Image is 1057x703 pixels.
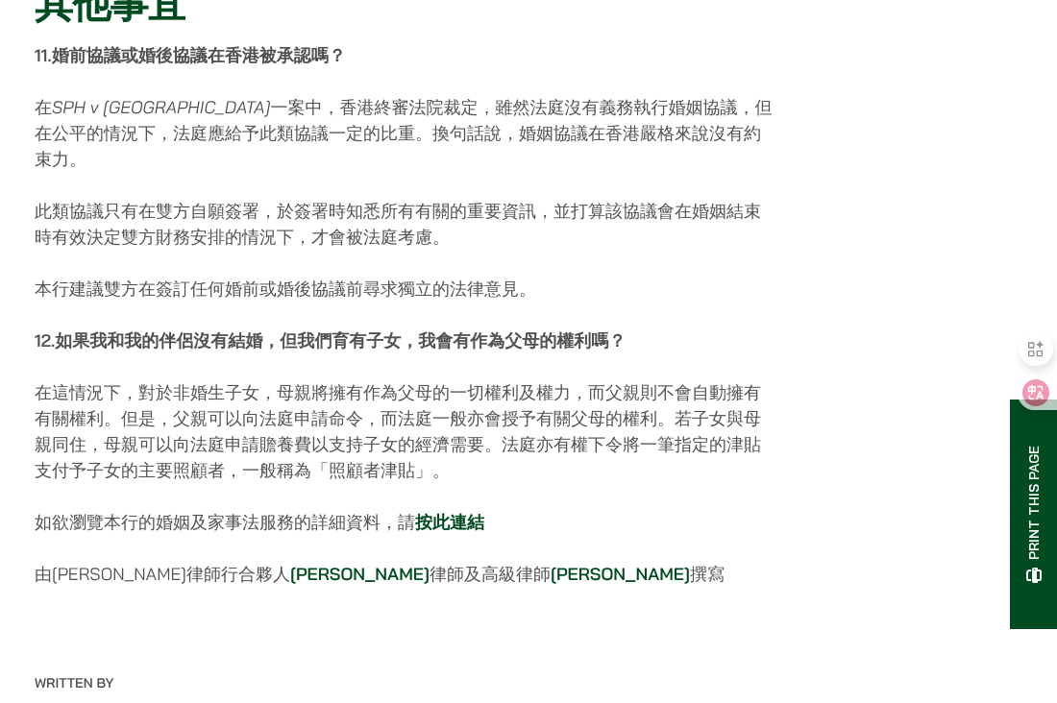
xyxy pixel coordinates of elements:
[290,563,430,585] a: [PERSON_NAME]
[35,198,775,250] p: 此類協議只有在雙方自願簽署，於簽署時知悉所有有關的重要資訊，並打算該協議會在婚姻結束時有效決定雙方財務安排的情況下，才會被法庭考慮。
[35,94,775,172] p: 在 一案中，香港終審法院裁定，雖然法庭沒有義務執行婚姻協議，但在公平的情況下，法庭應給予此類協議一定的比重。換句話說，婚姻協議在香港嚴格來說沒有約束力。
[551,563,690,585] a: [PERSON_NAME]
[35,674,1022,691] p: Written By
[52,44,346,66] strong: 婚前協議或婚後協議在香港被承認嗎？
[35,329,55,351] strong: 12.
[35,561,775,587] p: 由[PERSON_NAME]律師行合夥人 律師及高級律師 撰寫
[35,44,52,66] strong: 11.
[35,379,775,483] p: 在這情況下，對於非婚生子女，母親將擁有作為父母的一切權利及權力，而父親則不會自動擁有有關權利。但是，父親可以向法庭申請命令，而法庭一般亦會授予有關父母的權利。若子女與母親同住，母親可以向法庭申請...
[35,276,775,302] p: 本行建議雙方在簽訂任何婚前或婚後協議前尋求獨立的法律意見。
[52,96,270,118] em: SPH v [GEOGRAPHIC_DATA]
[35,509,775,535] p: 如欲瀏覽本行的婚姻及家事法服務的詳細資料，請
[55,329,626,351] strong: 如果我和我的伴侶沒有結婚，但我們育有子女，我會有作為父母的權利嗎？
[415,511,484,533] a: 按此連結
